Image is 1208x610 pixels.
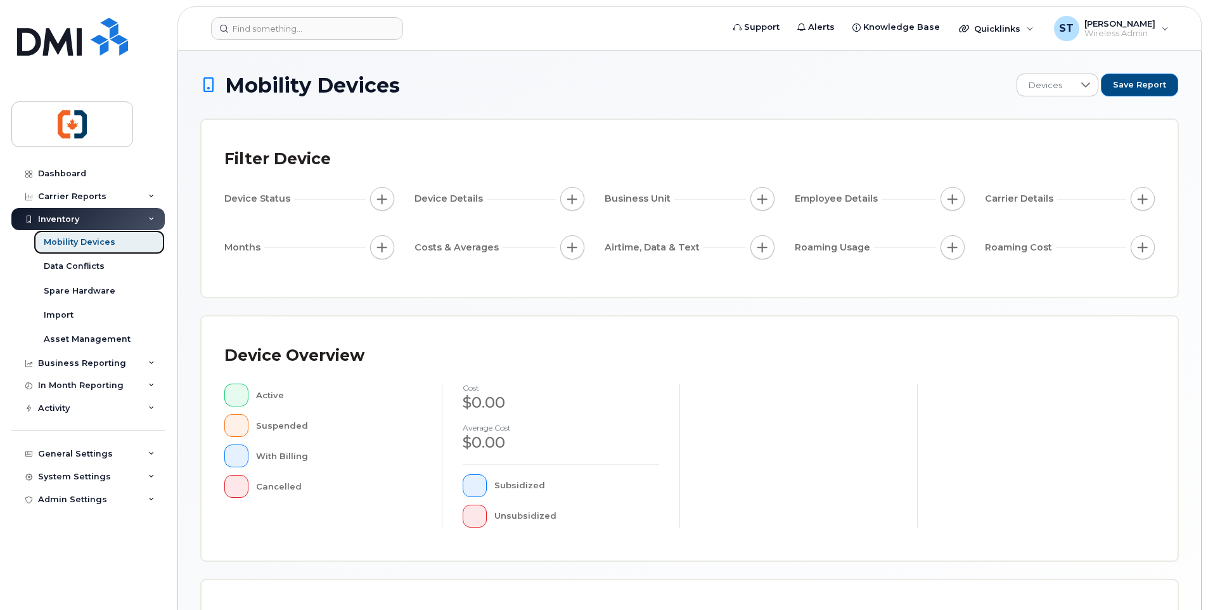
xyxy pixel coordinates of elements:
div: Active [256,384,422,406]
div: Subsidized [494,474,660,497]
button: Save Report [1101,74,1178,96]
div: $0.00 [463,392,659,413]
span: Save Report [1113,79,1166,91]
div: Device Overview [224,339,364,372]
div: $0.00 [463,432,659,453]
span: Roaming Usage [795,241,874,254]
div: Unsubsidized [494,505,660,528]
h4: Average cost [463,424,659,432]
div: Cancelled [256,475,422,498]
span: Employee Details [795,192,882,205]
span: Roaming Cost [985,241,1056,254]
span: Device Status [224,192,294,205]
span: Devices [1017,74,1074,97]
div: Suspended [256,414,422,437]
span: Device Details [414,192,487,205]
h4: cost [463,384,659,392]
span: Months [224,241,264,254]
span: Carrier Details [985,192,1057,205]
span: Costs & Averages [414,241,503,254]
span: Business Unit [605,192,674,205]
span: Airtime, Data & Text [605,241,704,254]
div: Filter Device [224,143,331,176]
div: With Billing [256,445,422,467]
span: Mobility Devices [225,74,400,96]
